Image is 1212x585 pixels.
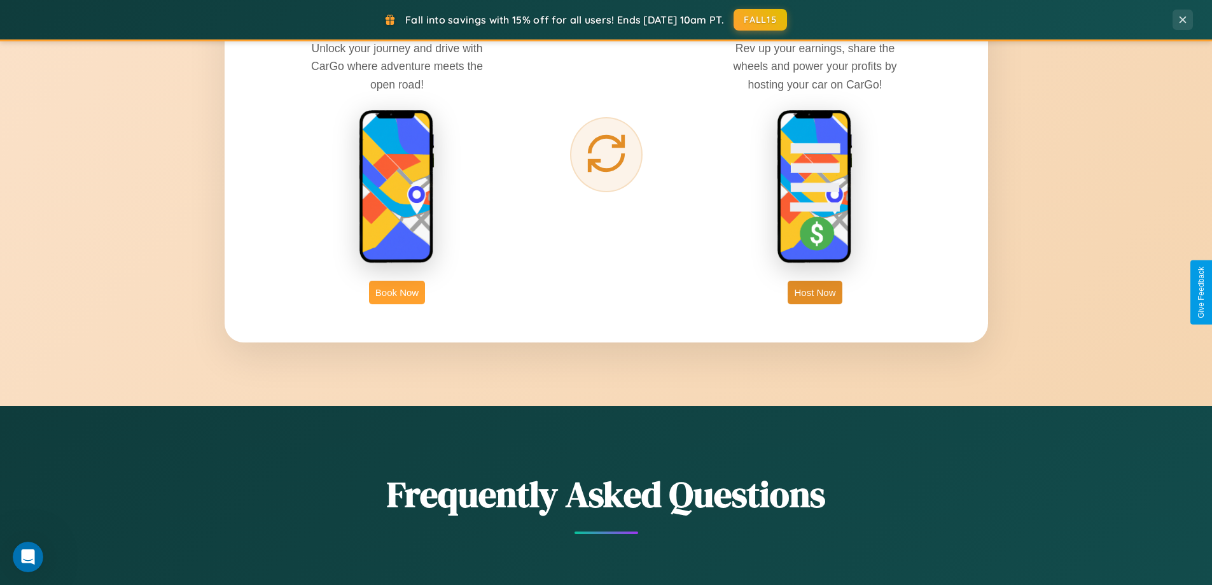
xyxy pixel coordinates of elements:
span: Fall into savings with 15% off for all users! Ends [DATE] 10am PT. [405,13,724,26]
img: host phone [777,109,853,265]
button: Host Now [788,281,842,304]
h2: Frequently Asked Questions [225,470,988,519]
button: FALL15 [734,9,787,31]
iframe: Intercom live chat [13,542,43,572]
button: Book Now [369,281,425,304]
p: Unlock your journey and drive with CarGo where adventure meets the open road! [302,39,492,93]
p: Rev up your earnings, share the wheels and power your profits by hosting your car on CarGo! [720,39,910,93]
img: rent phone [359,109,435,265]
div: Give Feedback [1197,267,1206,318]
